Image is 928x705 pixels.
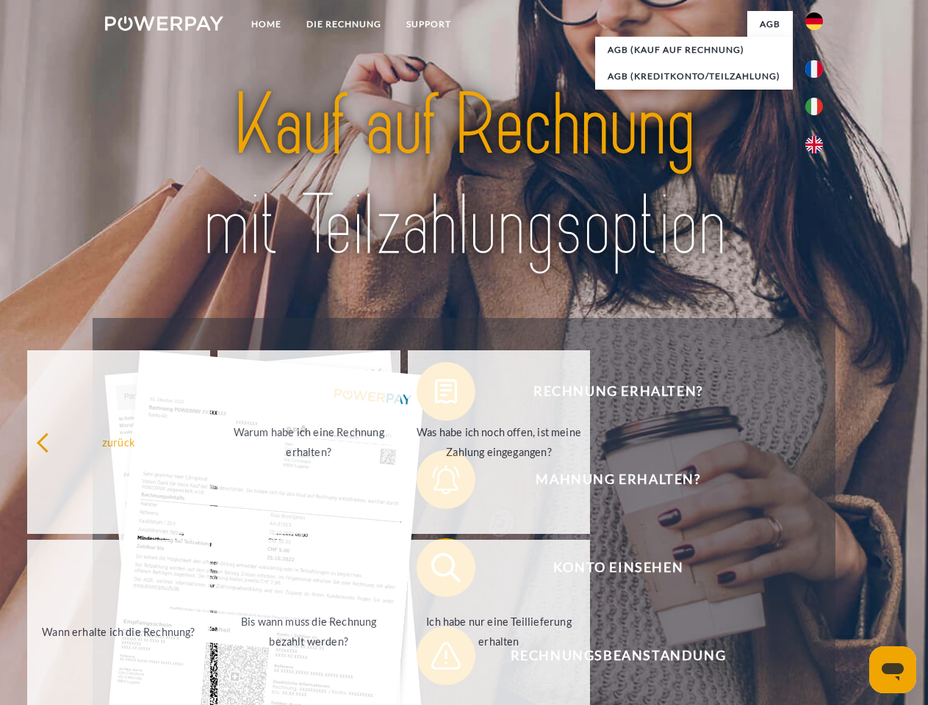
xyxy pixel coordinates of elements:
a: AGB (Kreditkonto/Teilzahlung) [595,63,793,90]
a: Was habe ich noch offen, ist meine Zahlung eingegangen? [408,350,591,534]
button: Konto einsehen [417,538,799,597]
img: logo-powerpay-white.svg [105,16,223,31]
div: Warum habe ich eine Rechnung erhalten? [226,422,392,462]
a: Home [239,11,294,37]
button: Rechnung erhalten? [417,362,799,421]
a: DIE RECHNUNG [294,11,394,37]
a: agb [747,11,793,37]
span: Rechnung erhalten? [438,362,798,421]
div: Was habe ich noch offen, ist meine Zahlung eingegangen? [417,422,582,462]
button: Rechnungsbeanstandung [417,626,799,685]
div: Bis wann muss die Rechnung bezahlt werden? [226,612,392,651]
div: Wann erhalte ich die Rechnung? [36,621,201,641]
img: en [805,136,823,153]
a: SUPPORT [394,11,464,37]
button: Mahnung erhalten? [417,450,799,509]
img: title-powerpay_de.svg [140,70,788,281]
div: zurück [36,432,201,452]
img: de [805,12,823,30]
div: Ich habe nur eine Teillieferung erhalten [417,612,582,651]
img: it [805,98,823,115]
img: fr [805,60,823,78]
span: Konto einsehen [438,538,798,597]
iframe: Schaltfläche zum Öffnen des Messaging-Fensters [869,646,916,693]
a: AGB (Kauf auf Rechnung) [595,37,793,63]
span: Mahnung erhalten? [438,450,798,509]
span: Rechnungsbeanstandung [438,626,798,685]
